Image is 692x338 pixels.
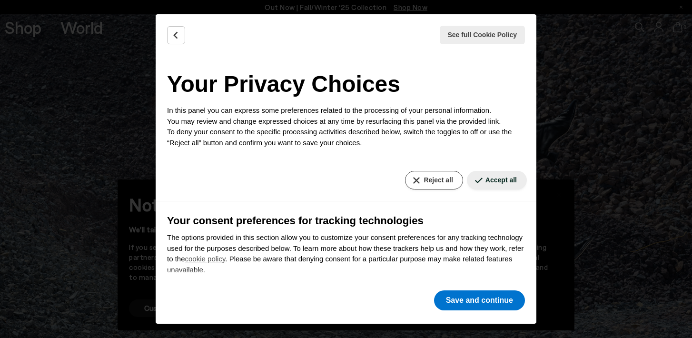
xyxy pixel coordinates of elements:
[440,26,525,44] button: See full Cookie Policy
[167,232,525,275] p: The options provided in this section allow you to customize your consent preferences for any trac...
[167,213,525,229] h3: Your consent preferences for tracking technologies
[167,105,525,148] p: In this panel you can express some preferences related to the processing of your personal informa...
[467,171,527,189] button: Accept all
[448,30,517,40] span: See full Cookie Policy
[167,26,185,44] button: Back
[405,171,463,189] button: Reject all
[185,255,226,263] a: cookie policy - link opens in a new tab
[167,67,525,101] h2: Your Privacy Choices
[434,290,525,310] button: Save and continue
